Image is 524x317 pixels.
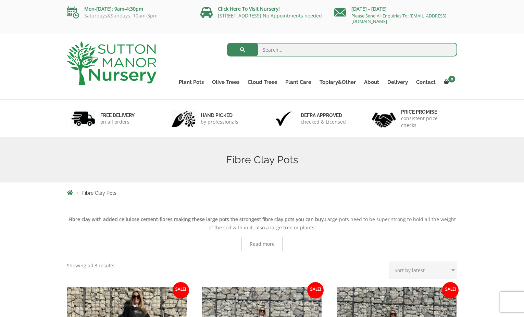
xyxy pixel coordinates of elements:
[67,13,190,18] p: Saturdays&Sundays: 10am-3pm
[208,77,244,87] a: Olive Trees
[244,77,281,87] a: Cloud Trees
[389,262,457,279] select: Shop order
[360,77,383,87] a: About
[301,112,346,118] h6: Defra approved
[67,190,457,195] nav: Breadcrumbs
[440,77,457,87] a: 0
[175,77,208,87] a: Plant Pots
[412,77,440,87] a: Contact
[281,77,315,87] a: Plant Care
[315,77,360,87] a: Topiary&Other
[71,110,95,127] img: 1.jpg
[272,110,296,127] img: 3.jpg
[67,41,157,85] img: logo
[250,242,275,246] span: Read more
[82,190,116,196] span: Fibre Clay Pots
[372,108,396,129] img: 4.jpg
[442,282,459,299] span: Sale!
[67,5,190,13] p: Mon-[DATE]: 9am-4:30pm
[218,12,322,19] a: [STREET_ADDRESS] No Appointments needed
[401,109,453,115] h6: Price promise
[383,77,412,87] a: Delivery
[67,215,457,232] p: Large pots need to be super strong to hold all the weight of the soil with in it, also a large tr...
[100,112,135,118] h6: FREE DELIVERY
[67,154,457,166] h1: Fibre Clay Pots
[201,118,238,125] p: by professionals
[218,5,280,12] a: Click Here To Visit Nursery!
[173,282,189,299] span: Sale!
[351,13,446,24] a: Please Send All Enquiries To: [EMAIL_ADDRESS][DOMAIN_NAME]
[68,216,325,223] strong: Fibre clay with added cellulose cement-fibres making these large pots the strongest fibre clay po...
[227,43,458,56] input: Search...
[448,76,455,83] span: 0
[172,110,196,127] img: 2.jpg
[201,112,238,118] h6: hand picked
[301,118,346,125] p: checked & Licensed
[401,115,453,129] p: consistent price checks
[307,282,324,299] span: Sale!
[334,5,457,13] p: [DATE] - [DATE]
[67,262,114,270] p: Showing all 3 results
[100,118,135,125] p: on all orders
